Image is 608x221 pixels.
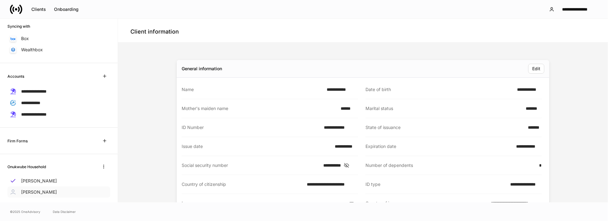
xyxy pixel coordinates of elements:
div: Issue date [182,143,331,150]
div: Social security number [182,162,320,168]
p: Wealthbox [21,47,43,53]
div: Mother's maiden name [182,105,337,112]
h6: Accounts [7,73,24,79]
button: Edit [528,64,544,74]
h6: Onukwube Household [7,164,46,170]
div: Country of citizenship [182,181,303,187]
h4: Client information [130,28,179,35]
p: [PERSON_NAME] [21,178,57,184]
div: General information [182,66,222,72]
h6: Syncing with [7,23,30,29]
div: Onboarding [54,7,79,12]
img: oYqM9ojoZLfzCHUefNbBcWHcyDPbQKagtYciMC8pFl3iZXy3dU33Uwy+706y+0q2uJ1ghNQf2OIHrSh50tUd9HaB5oMc62p0G... [11,37,16,40]
p: Box [21,35,29,42]
div: State of issuance [365,124,524,131]
p: [PERSON_NAME] [21,189,57,195]
a: [PERSON_NAME] [7,186,110,198]
button: Onboarding [50,4,83,14]
div: Expiration date [365,143,512,150]
span: © 2025 OneAdvisory [10,209,40,214]
h6: Firm Forms [7,138,28,144]
div: Country of issuance [365,200,487,206]
div: ID Number [182,124,320,131]
div: Name [182,86,323,93]
div: Marital status [365,105,522,112]
a: Box [7,33,110,44]
a: Wealthbox [7,44,110,55]
div: Number of dependents [365,162,535,168]
div: ID type [365,181,506,187]
a: [PERSON_NAME] [7,175,110,186]
a: Data Disclaimer [53,209,76,214]
div: Edit [532,67,540,71]
div: Clients [31,7,46,12]
div: Issuer [182,200,345,206]
div: Date of birth [365,86,513,93]
button: Clients [27,4,50,14]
